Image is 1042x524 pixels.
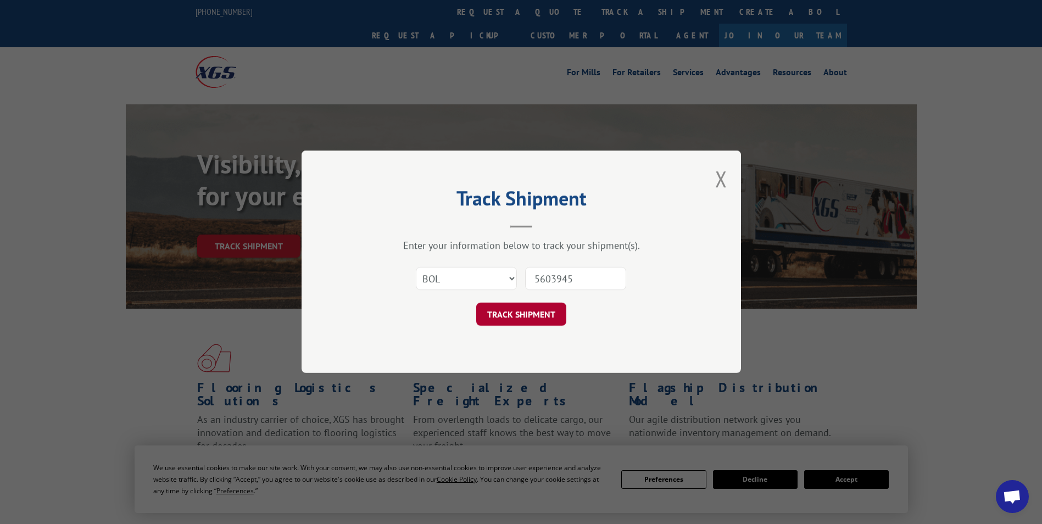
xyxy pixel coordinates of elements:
div: Enter your information below to track your shipment(s). [356,239,686,252]
input: Number(s) [525,267,626,291]
button: TRACK SHIPMENT [476,303,566,326]
button: Close modal [715,164,727,193]
div: Open chat [996,480,1029,513]
h2: Track Shipment [356,191,686,211]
